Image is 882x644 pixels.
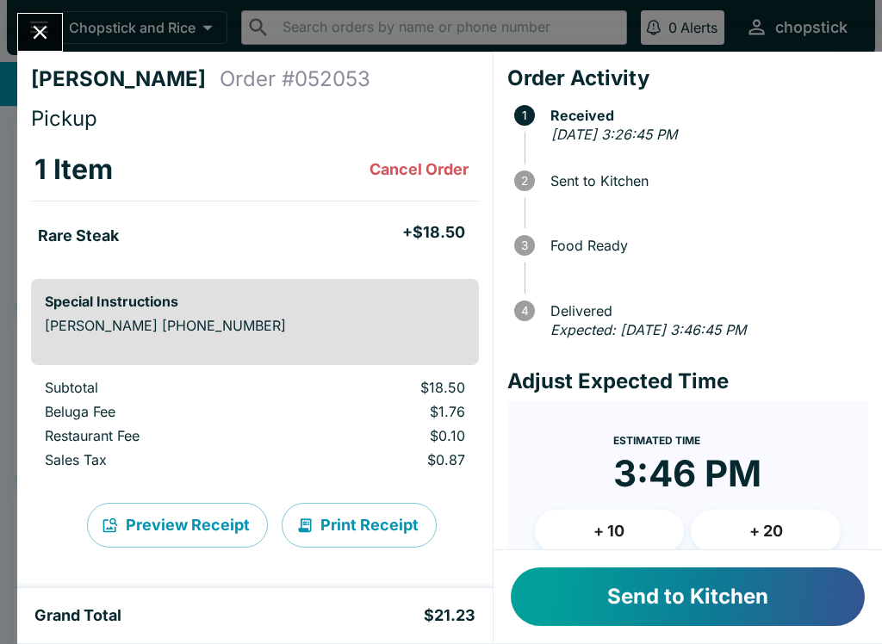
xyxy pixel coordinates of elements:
[424,605,475,626] h5: $21.23
[551,126,677,143] em: [DATE] 3:26:45 PM
[542,303,868,319] span: Delivered
[613,434,700,447] span: Estimated Time
[535,510,685,553] button: + 10
[363,152,475,187] button: Cancel Order
[31,66,220,92] h4: [PERSON_NAME]
[300,427,465,444] p: $0.10
[520,304,528,318] text: 4
[220,66,370,92] h4: Order # 052053
[521,174,528,188] text: 2
[300,403,465,420] p: $1.76
[87,503,268,548] button: Preview Receipt
[691,510,841,553] button: + 20
[45,451,272,468] p: Sales Tax
[507,65,868,91] h4: Order Activity
[31,139,479,265] table: orders table
[542,108,868,123] span: Received
[511,567,865,626] button: Send to Kitchen
[522,108,527,122] text: 1
[542,238,868,253] span: Food Ready
[45,317,465,334] p: [PERSON_NAME] [PHONE_NUMBER]
[38,226,119,246] h5: Rare Steak
[300,451,465,468] p: $0.87
[18,14,62,51] button: Close
[550,321,746,338] em: Expected: [DATE] 3:46:45 PM
[45,403,272,420] p: Beluga Fee
[34,605,121,626] h5: Grand Total
[31,106,97,131] span: Pickup
[45,427,272,444] p: Restaurant Fee
[31,379,479,475] table: orders table
[507,368,868,394] h4: Adjust Expected Time
[45,293,465,310] h6: Special Instructions
[300,379,465,396] p: $18.50
[613,451,761,496] time: 3:46 PM
[521,238,528,252] text: 3
[34,152,113,187] h3: 1 Item
[542,173,868,189] span: Sent to Kitchen
[402,222,465,243] h5: + $18.50
[282,503,437,548] button: Print Receipt
[45,379,272,396] p: Subtotal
